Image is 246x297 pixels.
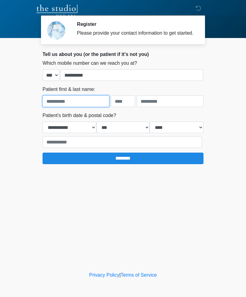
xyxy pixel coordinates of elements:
[121,272,157,278] a: Terms of Service
[89,272,120,278] a: Privacy Policy
[43,86,95,93] label: Patient first & last name:
[77,29,194,37] div: Please provide your contact information to get started.
[36,5,77,17] img: The Studio Med Spa Logo
[43,51,203,57] h2: Tell us about you (or the patient if it's not you)
[119,272,121,278] a: |
[43,60,137,67] label: Which mobile number can we reach you at?
[47,21,65,40] img: Agent Avatar
[77,21,194,27] h2: Register
[43,112,116,119] label: Patient's birth date & postal code?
